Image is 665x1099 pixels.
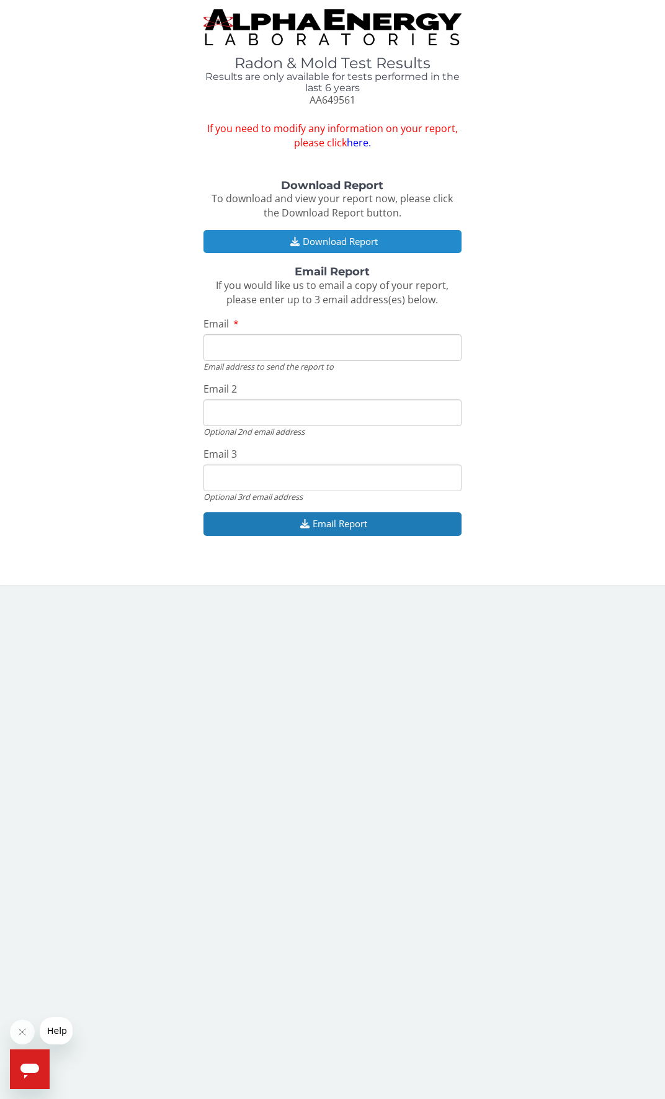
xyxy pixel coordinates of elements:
span: Email 2 [203,382,237,396]
span: AA649561 [310,93,355,107]
img: TightCrop.jpg [203,9,462,45]
button: Download Report [203,230,462,253]
span: Email [203,317,229,331]
h1: Radon & Mold Test Results [203,55,462,71]
h4: Results are only available for tests performed in the last 6 years [203,71,462,93]
iframe: Message from company [40,1017,73,1044]
strong: Email Report [295,265,370,278]
span: To download and view your report now, please click the Download Report button. [212,192,453,220]
div: Email address to send the report to [203,361,462,372]
button: Email Report [203,512,462,535]
iframe: Button to launch messaging window [10,1049,50,1089]
strong: Download Report [281,179,383,192]
div: Optional 2nd email address [203,426,462,437]
span: If you need to modify any information on your report, please click [203,122,462,150]
iframe: Close message [10,1020,35,1044]
a: here. [347,136,371,149]
div: Optional 3rd email address [203,491,462,502]
span: If you would like us to email a copy of your report, please enter up to 3 email address(es) below. [216,278,449,306]
span: Email 3 [203,447,237,461]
